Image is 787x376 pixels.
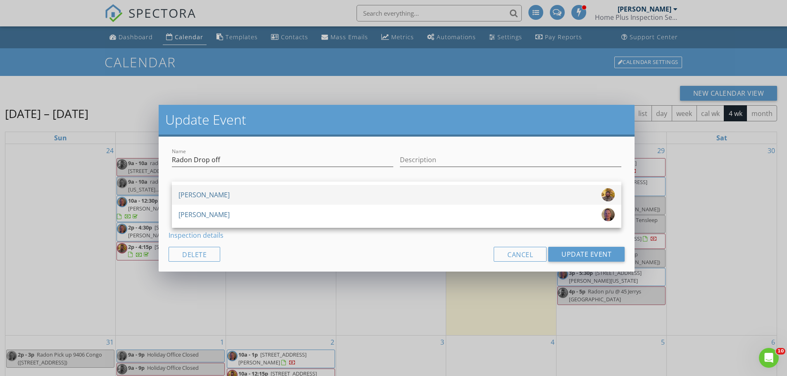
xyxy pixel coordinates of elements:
button: Update Event [548,247,625,262]
h2: Update Event [165,111,628,128]
a: Inspection details [169,231,223,240]
img: 465282637_4017970908484396_5484466362892968319_n_2.jpg [602,188,615,201]
iframe: Intercom live chat [759,348,779,368]
div: [PERSON_NAME] [178,188,230,201]
button: Cancel [494,247,547,262]
img: circlecropped.png [602,208,615,221]
div: [PERSON_NAME] [178,208,230,221]
span: 10 [776,348,785,355]
button: Delete [169,247,220,262]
